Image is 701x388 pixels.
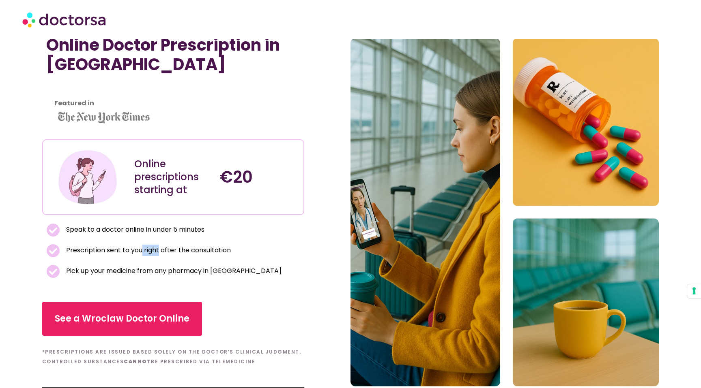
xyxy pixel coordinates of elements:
button: Your consent preferences for tracking technologies [687,284,701,298]
h6: *Prescriptions are issued based solely on the doctor’s clinical judgment. Controlled substances b... [42,347,304,367]
span: See a Wroclaw Doctor Online [55,312,189,325]
iframe: Customer reviews powered by Trustpilot [46,92,300,102]
span: Prescription sent to you right after the consultation [64,245,231,256]
img: Illustration depicting a young woman in a casual outfit, engaged with her smartphone. She has a p... [57,146,119,208]
b: cannot [124,358,151,365]
iframe: Customer reviews powered by Trustpilot [46,82,168,92]
span: Pick up your medicine from any pharmacy in [GEOGRAPHIC_DATA] [64,265,282,277]
a: See a Wroclaw Doctor Online [42,302,202,336]
h4: €20 [220,167,297,187]
div: Online prescriptions starting at [134,158,212,196]
img: Online Doctor in Wroclaw [350,38,659,386]
span: Speak to a doctor online in under 5 minutes [64,224,204,235]
strong: Featured in [54,98,94,108]
h1: Online Doctor Prescription in [GEOGRAPHIC_DATA] [46,35,300,74]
